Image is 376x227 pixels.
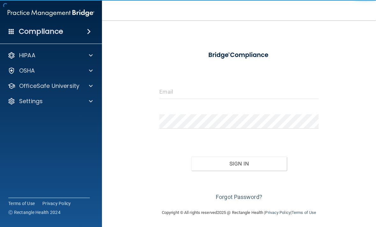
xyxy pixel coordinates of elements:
[19,82,79,90] p: OfficeSafe University
[123,202,355,223] div: Copyright © All rights reserved 2025 @ Rectangle Health | |
[8,67,93,74] a: OSHA
[265,210,290,215] a: Privacy Policy
[42,200,71,207] a: Privacy Policy
[19,97,43,105] p: Settings
[202,47,277,63] img: bridge_compliance_login_screen.278c3ca4.svg
[216,194,262,200] a: Forgot Password?
[8,52,93,59] a: HIPAA
[19,67,35,74] p: OSHA
[19,27,63,36] h4: Compliance
[159,85,318,99] input: Email
[8,209,61,216] span: Ⓒ Rectangle Health 2024
[8,7,94,19] img: PMB logo
[292,210,316,215] a: Terms of Use
[8,82,93,90] a: OfficeSafe University
[19,52,35,59] p: HIPAA
[8,200,35,207] a: Terms of Use
[191,157,287,171] button: Sign In
[8,97,93,105] a: Settings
